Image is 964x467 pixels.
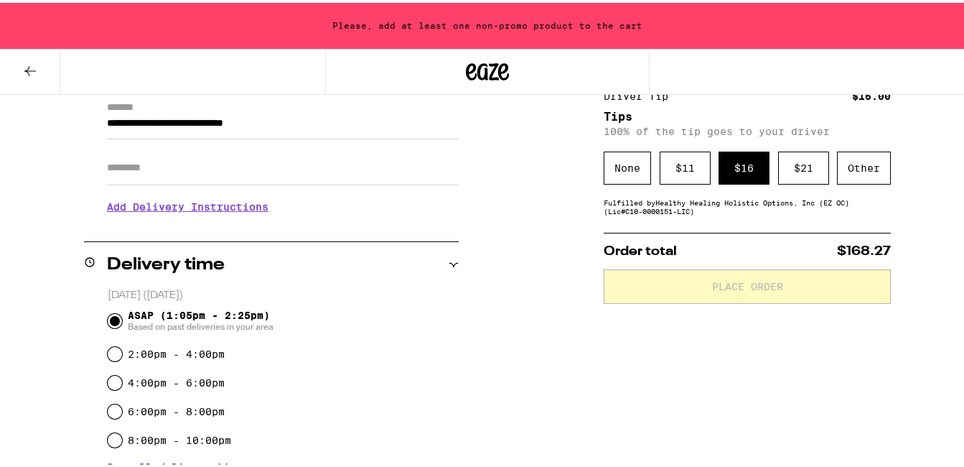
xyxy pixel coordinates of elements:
[604,88,678,98] div: Driver Tip
[128,318,273,330] span: Based on past deliveries in your area
[604,267,891,301] button: Place Order
[107,221,459,232] p: We'll contact you at when we arrive
[128,432,231,443] label: 8:00pm - 10:00pm
[604,149,651,182] div: None
[107,188,459,221] h3: Add Delivery Instructions
[128,346,225,357] label: 2:00pm - 4:00pm
[128,307,273,330] span: ASAP (1:05pm - 2:25pm)
[852,88,891,98] div: $16.00
[604,123,891,134] p: 100% of the tip goes to your driver
[128,374,225,386] label: 4:00pm - 6:00pm
[778,149,829,182] div: $ 21
[604,242,677,255] span: Order total
[128,403,225,415] label: 6:00pm - 8:00pm
[837,242,891,255] span: $168.27
[837,149,891,182] div: Other
[604,108,891,120] h5: Tips
[719,149,769,182] div: $ 16
[660,149,711,182] div: $ 11
[107,254,225,271] h2: Delivery time
[712,279,783,289] span: Place Order
[108,286,459,300] p: [DATE] ([DATE])
[604,195,891,213] div: Fulfilled by Healthy Healing Holistic Options, Inc (EZ OC) (Lic# C10-0000151-LIC )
